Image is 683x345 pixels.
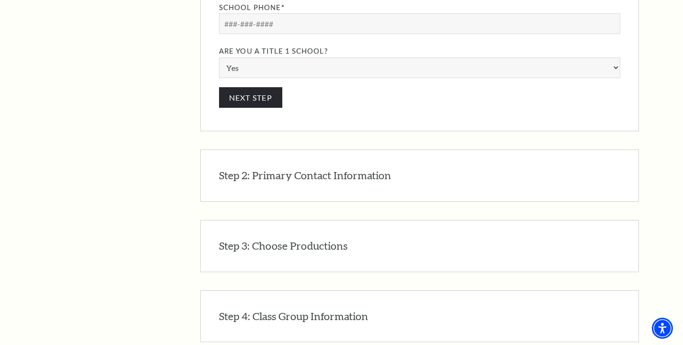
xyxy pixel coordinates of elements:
h3: Step 4: Class Group Information [219,309,368,324]
input: School Phone* [219,13,620,34]
h3: Step 2: Primary Contact Information [219,168,391,183]
div: Accessibility Menu [652,318,673,339]
label: School Phone* [219,2,620,14]
label: Are you a Title 1 School? [219,46,620,57]
button: Next Step [219,87,283,108]
h3: Step 3: Choose Productions [219,239,347,253]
